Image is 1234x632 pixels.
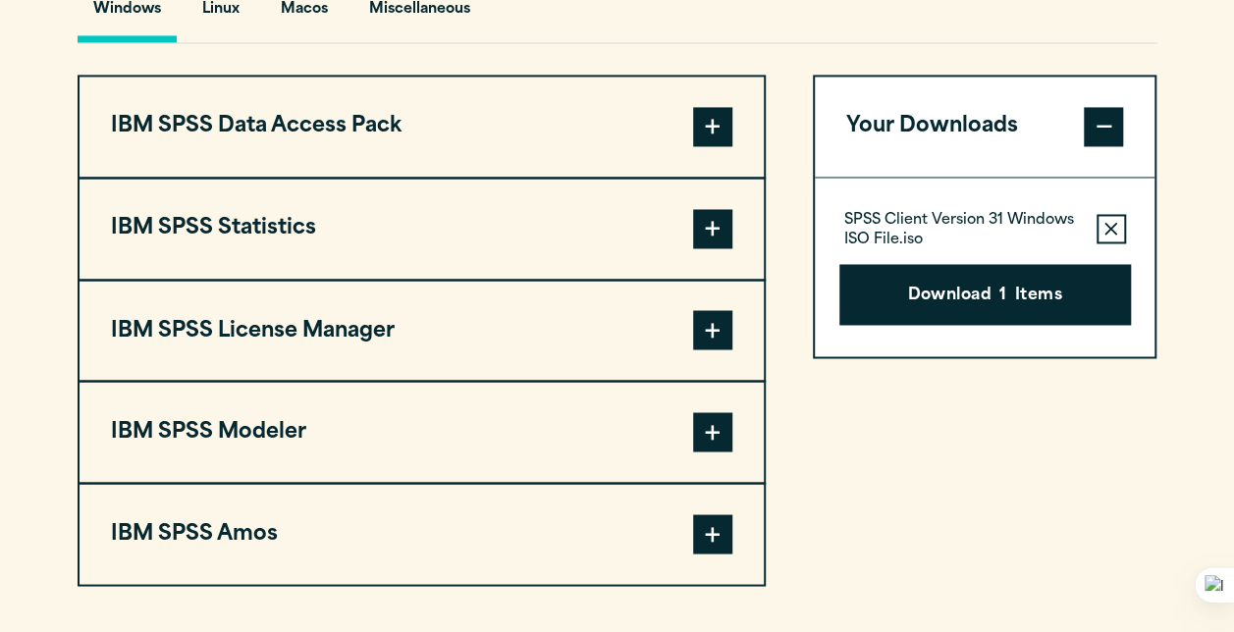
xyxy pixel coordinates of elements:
[815,77,1155,177] button: Your Downloads
[999,284,1006,309] span: 1
[80,77,764,177] button: IBM SPSS Data Access Pack
[80,382,764,482] button: IBM SPSS Modeler
[844,211,1081,250] p: SPSS Client Version 31 Windows ISO File.iso
[80,281,764,381] button: IBM SPSS License Manager
[80,484,764,584] button: IBM SPSS Amos
[80,179,764,279] button: IBM SPSS Statistics
[815,177,1155,356] div: Your Downloads
[839,264,1131,325] button: Download1Items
